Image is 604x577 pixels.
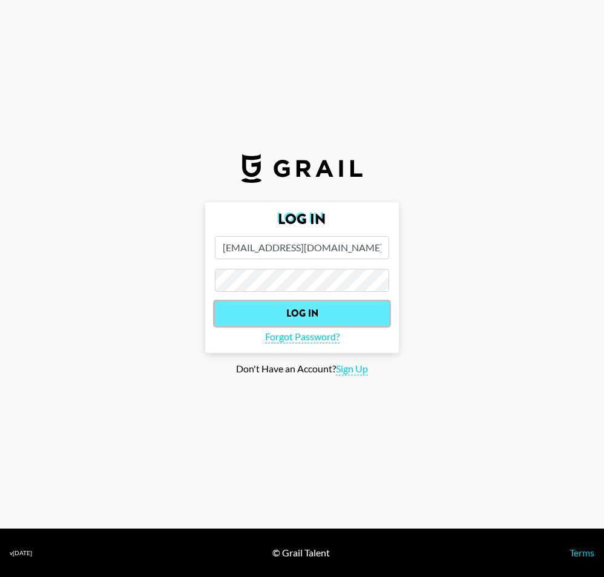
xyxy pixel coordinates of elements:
img: Grail Talent Logo [241,154,363,183]
div: Don't Have an Account? [10,363,594,375]
div: © Grail Talent [272,547,330,559]
div: v [DATE] [10,549,32,557]
input: Email [215,236,389,259]
span: Forgot Password? [265,331,340,343]
a: Terms [570,547,594,558]
input: Log In [215,302,389,326]
span: Sign Up [336,363,368,375]
h2: Log In [215,212,389,226]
